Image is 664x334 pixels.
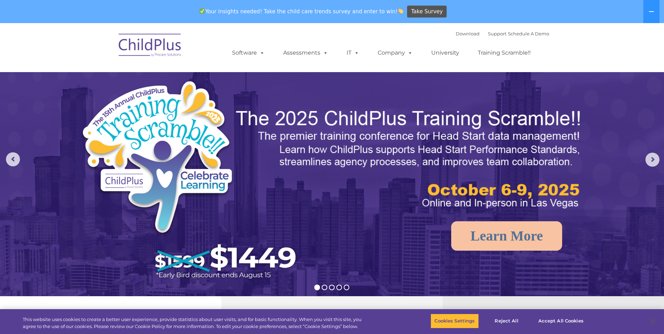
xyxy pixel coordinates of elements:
[97,75,127,80] span: Phone number
[508,31,549,36] a: Schedule A Demo
[424,46,466,60] a: University
[371,46,420,60] a: Company
[534,314,587,328] button: Accept All Cookies
[456,31,549,36] font: |
[485,314,529,328] button: Reject All
[276,46,335,60] a: Assessments
[23,316,365,330] div: This website uses cookies to create a better user experience, provide statistics about user visit...
[411,6,443,18] span: Take Survey
[407,6,447,18] a: Take Survey
[471,46,538,60] a: Training Scramble!!
[456,31,480,36] a: Download
[431,314,478,328] button: Cookies Settings
[451,221,562,251] a: Learn More
[488,31,506,36] a: Support
[225,46,272,60] a: Software
[97,46,119,51] span: Last name
[115,29,185,64] img: ChildPlus by Procare Solutions
[398,8,403,14] img: 👏
[200,8,205,14] img: ✅
[340,46,366,60] a: IT
[197,5,406,18] span: Your insights needed! Take the child care trends survey and enter to win!
[645,313,660,329] button: Close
